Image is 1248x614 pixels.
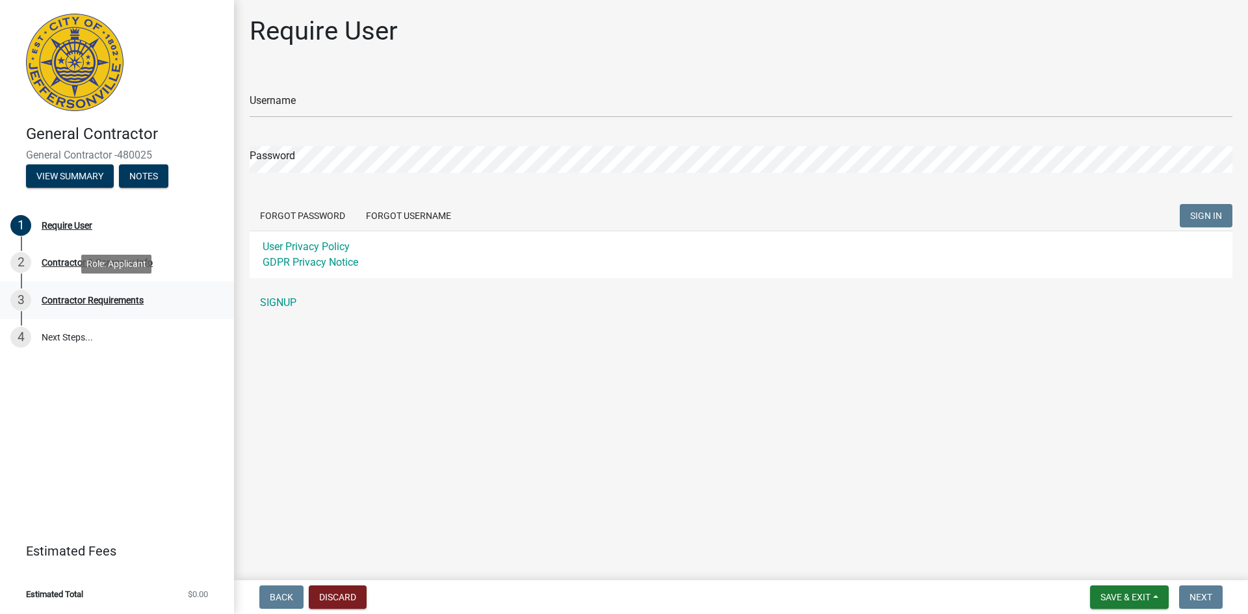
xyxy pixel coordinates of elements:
[42,258,153,267] div: Contractor & Company Info
[10,215,31,236] div: 1
[263,240,350,253] a: User Privacy Policy
[270,592,293,602] span: Back
[259,585,304,609] button: Back
[309,585,367,609] button: Discard
[26,125,224,144] h4: General Contractor
[81,255,151,274] div: Role: Applicant
[1090,585,1169,609] button: Save & Exit
[26,14,123,111] img: City of Jeffersonville, Indiana
[188,590,208,598] span: $0.00
[119,164,168,188] button: Notes
[1179,585,1223,609] button: Next
[250,204,356,227] button: Forgot Password
[1190,211,1222,221] span: SIGN IN
[119,172,168,182] wm-modal-confirm: Notes
[42,296,144,305] div: Contractor Requirements
[250,16,398,47] h1: Require User
[42,221,92,230] div: Require User
[263,256,358,268] a: GDPR Privacy Notice
[10,252,31,273] div: 2
[356,204,461,227] button: Forgot Username
[250,290,1232,316] a: SIGNUP
[26,164,114,188] button: View Summary
[26,149,208,161] span: General Contractor -480025
[10,327,31,348] div: 4
[10,538,213,564] a: Estimated Fees
[1189,592,1212,602] span: Next
[10,290,31,311] div: 3
[26,172,114,182] wm-modal-confirm: Summary
[1100,592,1150,602] span: Save & Exit
[1180,204,1232,227] button: SIGN IN
[26,590,83,598] span: Estimated Total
